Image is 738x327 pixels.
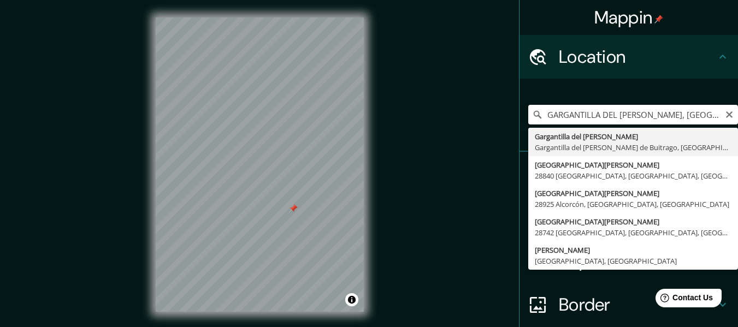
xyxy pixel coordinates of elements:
h4: Layout [559,250,716,272]
div: [GEOGRAPHIC_DATA][PERSON_NAME] [535,188,731,199]
img: pin-icon.png [654,15,663,23]
input: Pick your city or area [528,105,738,124]
div: [PERSON_NAME] [535,245,731,255]
div: 28742 [GEOGRAPHIC_DATA], [GEOGRAPHIC_DATA], [GEOGRAPHIC_DATA] [535,227,731,238]
div: 28840 [GEOGRAPHIC_DATA], [GEOGRAPHIC_DATA], [GEOGRAPHIC_DATA] [535,170,731,181]
div: Gargantilla del [PERSON_NAME] de Buitrago, [GEOGRAPHIC_DATA], [GEOGRAPHIC_DATA] [535,142,731,153]
div: Style [519,195,738,239]
div: Location [519,35,738,79]
h4: Location [559,46,716,68]
h4: Mappin [594,7,664,28]
button: Clear [725,109,734,119]
div: [GEOGRAPHIC_DATA], [GEOGRAPHIC_DATA] [535,255,731,266]
div: 28925 Alcorcón, [GEOGRAPHIC_DATA], [GEOGRAPHIC_DATA] [535,199,731,210]
div: Border [519,283,738,326]
div: Layout [519,239,738,283]
div: [GEOGRAPHIC_DATA][PERSON_NAME] [535,159,731,170]
div: Pins [519,152,738,195]
h4: Border [559,294,716,316]
div: Gargantilla del [PERSON_NAME] [535,131,731,142]
button: Toggle attribution [345,293,358,306]
div: [GEOGRAPHIC_DATA][PERSON_NAME] [535,216,731,227]
iframe: Help widget launcher [641,284,726,315]
canvas: Map [156,17,364,312]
